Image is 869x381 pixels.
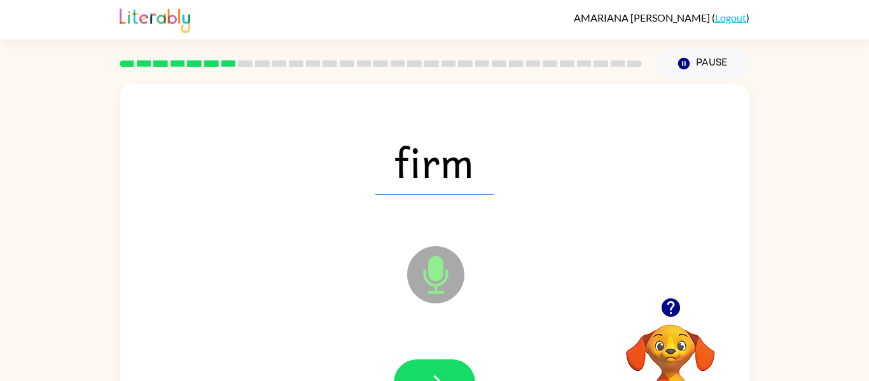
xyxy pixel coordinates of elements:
[574,11,712,24] span: AMARIANA [PERSON_NAME]
[375,128,494,195] span: firm
[657,49,749,78] button: Pause
[120,5,190,33] img: Literably
[574,11,749,24] div: ( )
[715,11,746,24] a: Logout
